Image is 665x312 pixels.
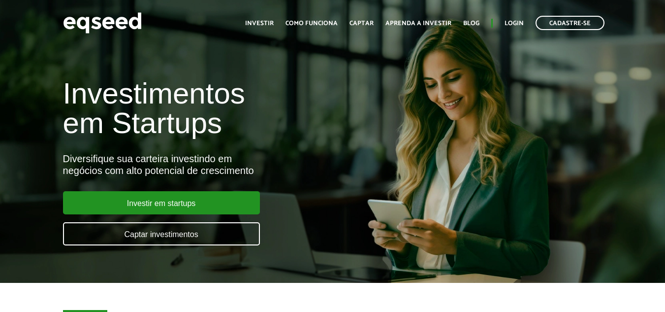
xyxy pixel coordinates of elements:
a: Captar [349,20,374,27]
div: Diversifique sua carteira investindo em negócios com alto potencial de crescimento [63,153,381,176]
a: Cadastre-se [536,16,604,30]
a: Investir [245,20,274,27]
a: Aprenda a investir [385,20,451,27]
img: EqSeed [63,10,142,36]
a: Investir em startups [63,191,260,214]
a: Login [505,20,524,27]
a: Captar investimentos [63,222,260,245]
h1: Investimentos em Startups [63,79,381,138]
a: Como funciona [285,20,338,27]
a: Blog [463,20,479,27]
